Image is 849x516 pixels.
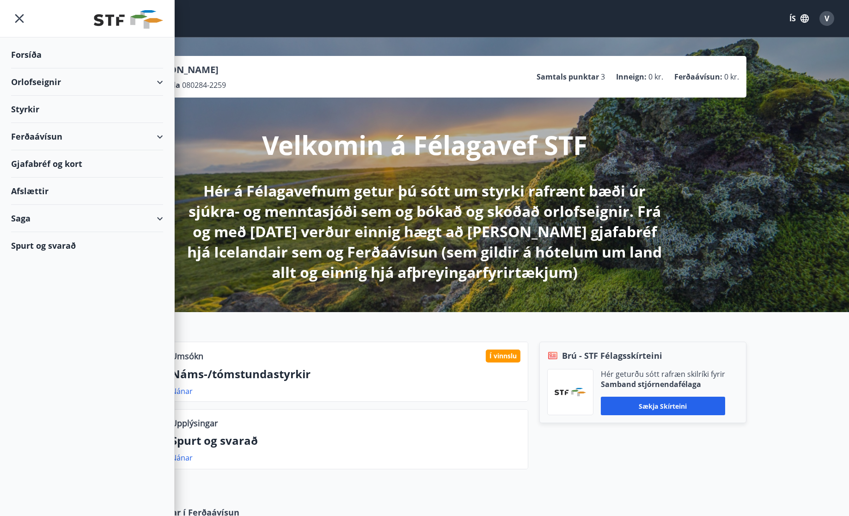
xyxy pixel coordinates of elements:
[555,388,586,396] img: vjCaq2fThgY3EUYqSgpjEiBg6WP39ov69hlhuPVN.png
[11,96,163,123] div: Styrkir
[11,205,163,232] div: Saga
[11,150,163,178] div: Gjafabréf og kort
[171,433,520,448] p: Spurt og svarað
[537,72,599,82] p: Samtals punktar
[11,178,163,205] div: Afslættir
[784,10,814,27] button: ÍS
[616,72,647,82] p: Inneign :
[601,72,605,82] span: 3
[171,417,218,429] p: Upplýsingar
[601,379,725,389] p: Samband stjórnendafélaga
[171,366,520,382] p: Náms-/tómstundastyrkir
[11,68,163,96] div: Orlofseignir
[601,369,725,379] p: Hér geturðu sótt rafræn skilríki fyrir
[182,80,226,90] span: 080284-2259
[11,10,28,27] button: menu
[486,350,520,362] div: Í vinnslu
[648,72,663,82] span: 0 kr.
[171,386,193,396] a: Nánar
[724,72,739,82] span: 0 kr.
[816,7,838,30] button: V
[11,41,163,68] div: Forsíða
[562,350,662,362] span: Brú - STF Félagsskírteini
[825,13,829,24] span: V
[601,397,725,415] button: Sækja skírteini
[674,72,722,82] p: Ferðaávísun :
[262,127,587,162] p: Velkomin á Félagavef STF
[94,10,163,29] img: union_logo
[144,63,226,76] p: [PERSON_NAME]
[11,232,163,259] div: Spurt og svarað
[171,350,203,362] p: Umsókn
[181,181,669,283] p: Hér á Félagavefnum getur þú sótt um styrki rafrænt bæði úr sjúkra- og menntasjóði sem og bókað og...
[171,453,193,463] a: Nánar
[11,123,163,150] div: Ferðaávísun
